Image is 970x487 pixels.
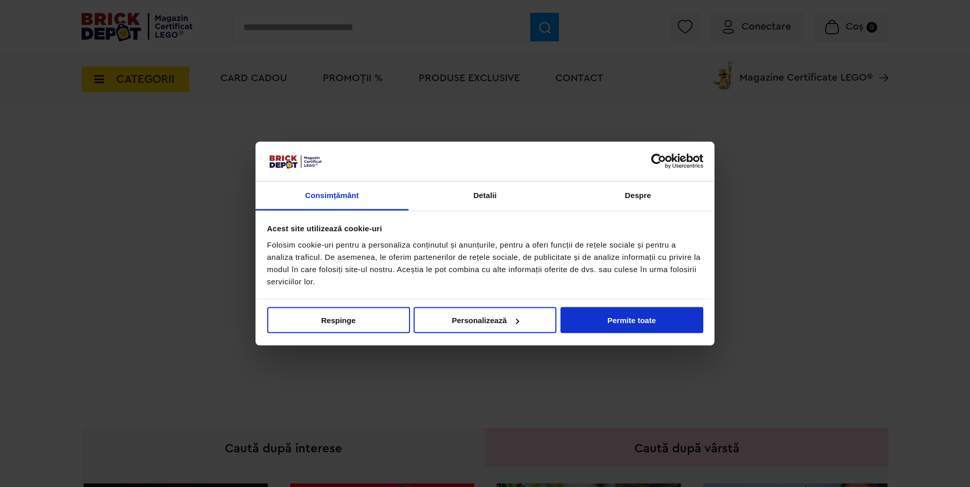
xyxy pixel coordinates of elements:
div: Acest site utilizează cookie-uri [267,223,703,235]
a: Consimțământ [256,181,409,210]
a: Despre [561,181,714,210]
button: Personalizează [414,307,556,333]
a: Usercentrics Cookiebot - opens in a new window [614,154,703,169]
img: siglă [267,153,323,169]
button: Permite toate [560,307,703,333]
a: Detalii [409,181,561,210]
div: Folosim cookie-uri pentru a personaliza conținutul și anunțurile, pentru a oferi funcții de rețel... [267,238,703,287]
button: Respinge [267,307,410,333]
